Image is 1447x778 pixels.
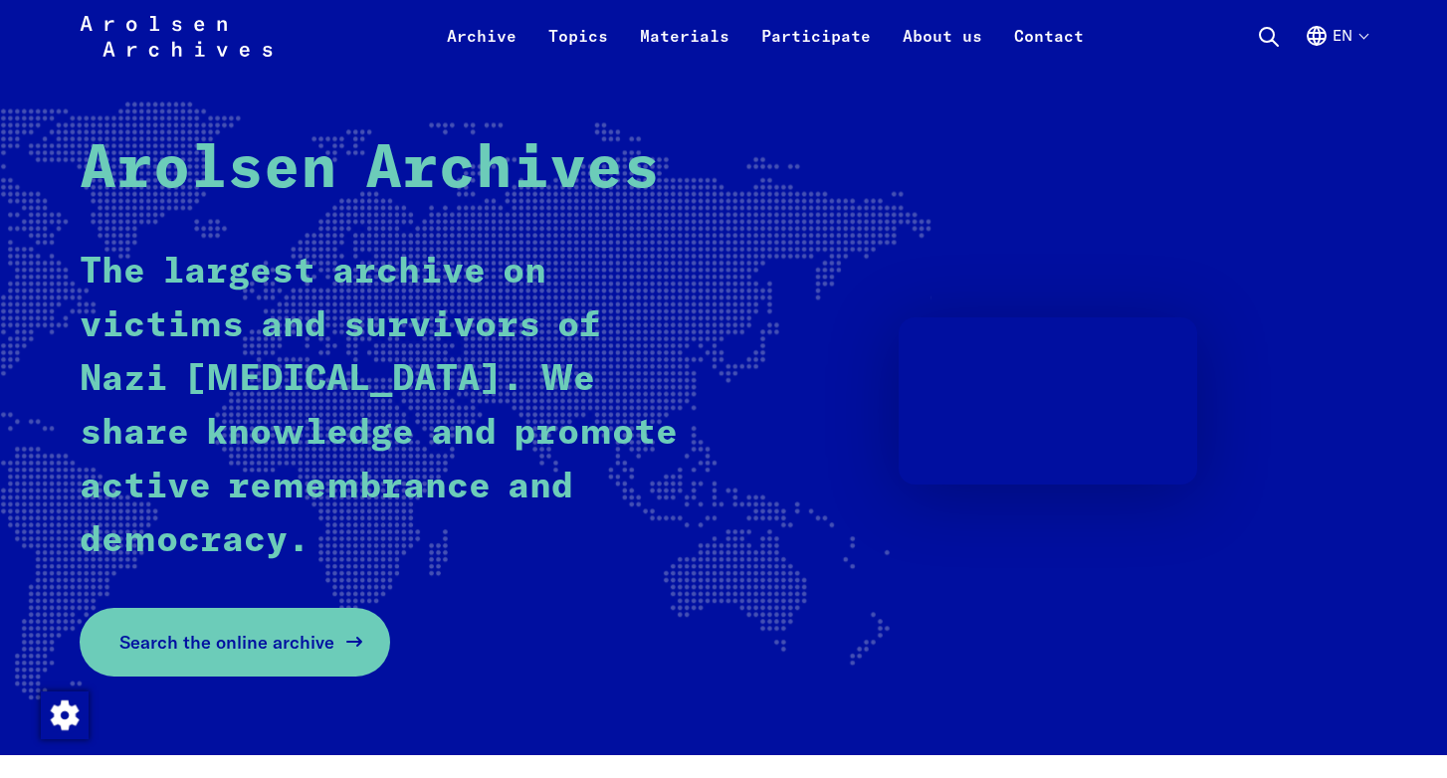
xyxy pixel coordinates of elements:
[745,24,887,72] a: Participate
[532,24,624,72] a: Topics
[1305,24,1367,72] button: English, language selection
[119,629,334,656] span: Search the online archive
[80,140,660,200] strong: Arolsen Archives
[624,24,745,72] a: Materials
[887,24,998,72] a: About us
[431,12,1100,60] nav: Primary
[40,690,88,738] div: Change consent
[41,691,89,739] img: Change consent
[80,608,390,677] a: Search the online archive
[431,24,532,72] a: Archive
[998,24,1100,72] a: Contact
[80,246,689,568] p: The largest archive on victims and survivors of Nazi [MEDICAL_DATA]. We share knowledge and promo...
